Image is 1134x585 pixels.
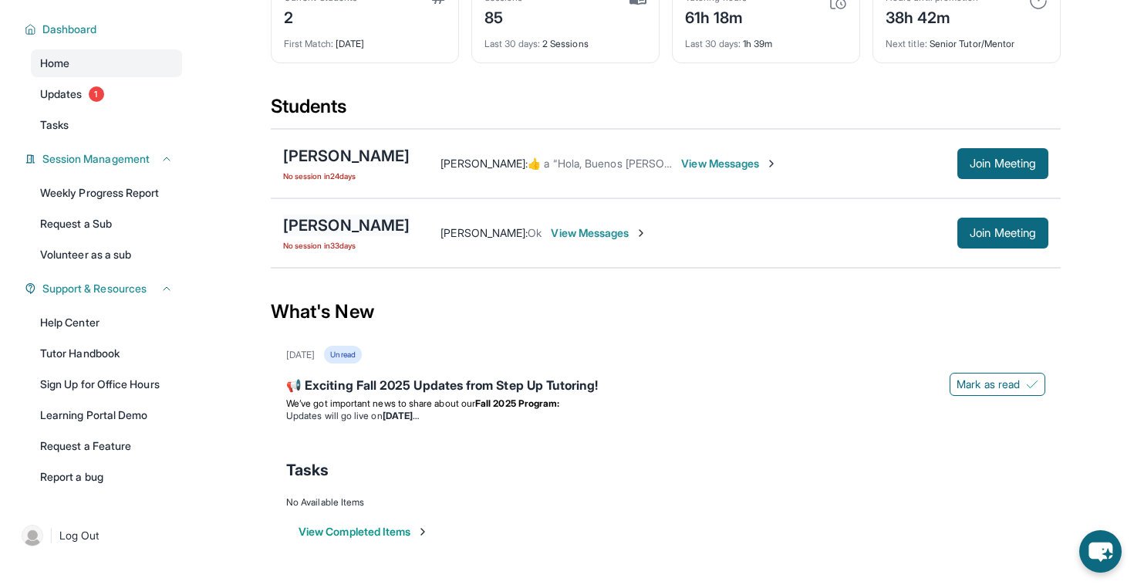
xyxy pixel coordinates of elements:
div: [PERSON_NAME] [283,215,410,236]
div: [DATE] [286,349,315,361]
span: View Messages [681,156,778,171]
span: Join Meeting [970,159,1036,168]
li: Updates will go live on [286,410,1045,422]
img: Chevron-Right [765,157,778,170]
button: Join Meeting [957,218,1048,249]
img: Mark as read [1026,378,1038,391]
span: Updates [40,86,83,102]
span: Last 30 days : [484,38,540,49]
a: Weekly Progress Report [31,179,182,207]
a: Volunteer as a sub [31,241,182,269]
button: Dashboard [36,22,173,37]
a: Request a Feature [31,432,182,460]
div: [PERSON_NAME] [283,145,410,167]
a: Help Center [31,309,182,336]
div: 2 Sessions [484,29,646,50]
div: Unread [324,346,361,364]
span: Last 30 days : [685,38,741,49]
span: [PERSON_NAME] : [440,157,528,170]
span: First Match : [284,38,333,49]
span: ​👍​ a “ Hola, Buenos [PERSON_NAME]! Un recordatorio que nos vemos este [PERSON_NAME] de 11-12:30. ” [528,157,1047,170]
span: No session in 33 days [283,239,410,252]
img: user-img [22,525,43,546]
span: [PERSON_NAME] : [440,226,528,239]
div: Students [271,94,1061,128]
div: No Available Items [286,496,1045,509]
a: Report a bug [31,463,182,491]
span: Session Management [42,151,150,167]
span: 1 [89,86,104,102]
div: [DATE] [284,29,446,50]
div: 📢 Exciting Fall 2025 Updates from Step Up Tutoring! [286,376,1045,397]
span: Dashboard [42,22,97,37]
button: chat-button [1079,530,1122,573]
span: Tasks [286,459,329,481]
span: Support & Resources [42,281,147,296]
a: Sign Up for Office Hours [31,370,182,398]
a: Tutor Handbook [31,340,182,367]
span: Tasks [40,117,69,133]
div: 2 [284,4,357,29]
span: View Messages [551,225,647,241]
a: Request a Sub [31,210,182,238]
div: Senior Tutor/Mentor [886,29,1048,50]
div: 38h 42m [886,4,978,29]
a: Tasks [31,111,182,139]
span: Mark as read [957,377,1020,392]
span: We’ve got important news to share about our [286,397,475,409]
button: Session Management [36,151,173,167]
a: Home [31,49,182,77]
button: Mark as read [950,373,1045,396]
div: 61h 18m [685,4,747,29]
strong: Fall 2025 Program: [475,397,559,409]
a: |Log Out [15,519,182,553]
span: No session in 24 days [283,170,410,182]
a: Learning Portal Demo [31,401,182,429]
span: Home [40,56,69,71]
span: Log Out [59,528,100,543]
span: Join Meeting [970,228,1036,238]
div: 85 [484,4,523,29]
button: Support & Resources [36,281,173,296]
strong: [DATE] [383,410,419,421]
span: Next title : [886,38,927,49]
span: | [49,526,53,545]
img: Chevron-Right [635,227,647,239]
div: 1h 39m [685,29,847,50]
button: Join Meeting [957,148,1048,179]
button: View Completed Items [299,524,429,539]
span: Ok [528,226,542,239]
div: What's New [271,278,1061,346]
a: Updates1 [31,80,182,108]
